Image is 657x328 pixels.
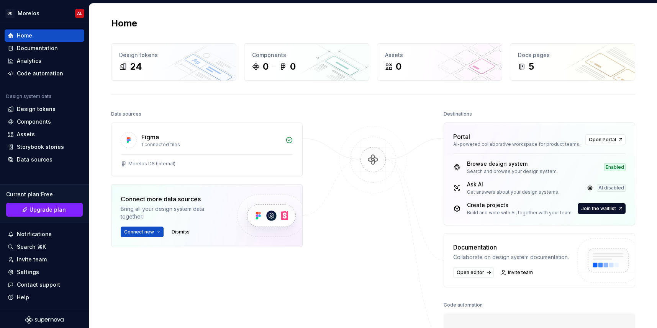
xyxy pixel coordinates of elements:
a: Design tokens [5,103,84,115]
button: Notifications [5,228,84,240]
button: Search ⌘K [5,241,84,253]
div: Build and write with AI, together with your team. [467,210,573,216]
h2: Home [111,17,137,29]
button: GDMorelosAL [2,5,87,21]
button: Contact support [5,279,84,291]
div: Ask AI [467,181,559,188]
div: Get answers about your design systems. [467,189,559,195]
div: Documentation [453,243,569,252]
span: Open Portal [589,137,616,143]
div: 0 [396,60,401,73]
div: Code automation [444,300,483,310]
a: Analytics [5,55,84,67]
div: Storybook stories [17,143,64,151]
div: 24 [130,60,142,73]
span: Upgrade plan [29,206,66,214]
div: Current plan : Free [6,191,83,198]
div: Notifications [17,230,52,238]
div: Enabled [604,163,626,171]
div: AI disabled [597,184,626,192]
div: Portal [453,132,470,141]
div: Create projects [467,201,573,209]
div: Help [17,294,29,301]
button: Upgrade plan [6,203,83,217]
a: Invite team [5,253,84,266]
a: Open Portal [585,134,626,145]
svg: Supernova Logo [25,316,64,324]
div: GD [5,9,15,18]
div: Data sources [17,156,52,163]
a: Open editor [453,267,494,278]
a: Figma1 connected filesMorelos DS (Internal) [111,122,303,176]
div: Documentation [17,44,58,52]
div: Assets [385,51,494,59]
div: 0 [290,60,296,73]
div: Morelos [18,10,39,17]
a: Storybook stories [5,141,84,153]
a: Docs pages5 [510,43,635,81]
a: Settings [5,266,84,278]
div: Assets [17,131,35,138]
div: 1 connected files [141,142,281,148]
button: Join the waitlist [578,203,626,214]
span: Dismiss [172,229,190,235]
div: Search ⌘K [17,243,46,251]
div: Components [17,118,51,126]
div: Design tokens [119,51,228,59]
div: Contact support [17,281,60,289]
a: Design tokens24 [111,43,236,81]
div: Morelos DS (Internal) [128,161,175,167]
div: Collaborate on design system documentation. [453,253,569,261]
div: Destinations [444,109,472,119]
a: Documentation [5,42,84,54]
div: Code automation [17,70,63,77]
a: Assets0 [377,43,502,81]
div: Figma [141,132,159,142]
a: Code automation [5,67,84,80]
button: Connect new [121,227,164,237]
div: 5 [529,60,534,73]
div: Docs pages [518,51,627,59]
button: Dismiss [168,227,193,237]
span: Invite team [508,269,533,276]
div: Home [17,32,32,39]
div: Design system data [6,93,51,100]
div: Components [252,51,361,59]
div: Settings [17,268,39,276]
div: Connect more data sources [121,194,224,204]
span: Join the waitlist [581,206,616,212]
div: 0 [263,60,269,73]
a: Invite team [498,267,536,278]
button: Help [5,291,84,304]
span: Open editor [457,269,484,276]
a: Data sources [5,153,84,166]
div: Analytics [17,57,41,65]
div: Invite team [17,256,47,263]
div: AL [77,10,82,16]
a: Home [5,29,84,42]
span: Connect new [124,229,154,235]
div: Bring all your design system data together. [121,205,224,220]
a: Assets [5,128,84,140]
a: Components [5,116,84,128]
div: Browse design system [467,160,558,168]
div: Search and browse your design system. [467,168,558,175]
div: AI-powered collaborative workspace for product teams. [453,141,581,147]
a: Components00 [244,43,369,81]
div: Data sources [111,109,141,119]
div: Design tokens [17,105,56,113]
